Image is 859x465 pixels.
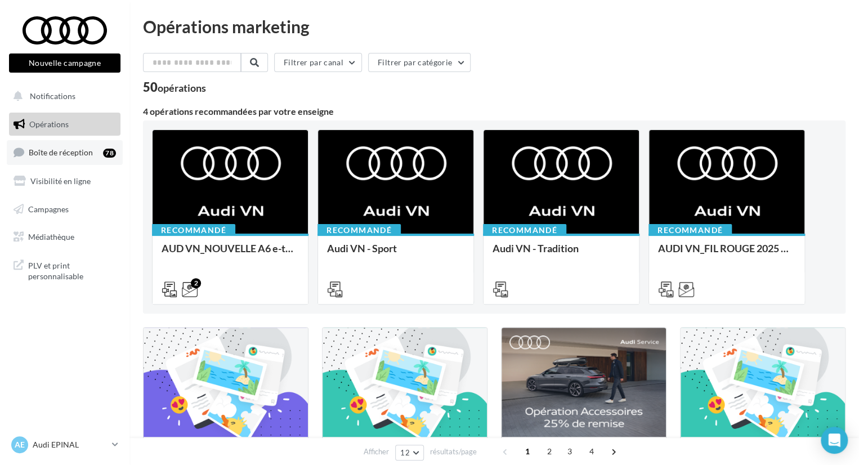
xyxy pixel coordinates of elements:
span: Notifications [30,91,75,101]
span: résultats/page [430,446,477,457]
button: Nouvelle campagne [9,53,120,73]
span: Boîte de réception [29,147,93,157]
a: AE Audi EPINAL [9,434,120,455]
span: 1 [518,442,536,460]
a: Visibilité en ligne [7,169,123,193]
div: Recommandé [648,224,732,236]
a: Opérations [7,113,123,136]
span: 4 [583,442,601,460]
div: 50 [143,81,206,93]
a: Boîte de réception78 [7,140,123,164]
p: Audi EPINAL [33,439,108,450]
div: AUD VN_NOUVELLE A6 e-tron [162,243,299,265]
span: Campagnes [28,204,69,213]
div: Recommandé [483,224,566,236]
span: AE [15,439,25,450]
div: Opérations marketing [143,18,845,35]
div: Recommandé [317,224,401,236]
span: PLV et print personnalisable [28,258,116,282]
span: Afficher [364,446,389,457]
span: 3 [561,442,579,460]
span: 2 [540,442,558,460]
div: 4 opérations recommandées par votre enseigne [143,107,845,116]
button: Filtrer par catégorie [368,53,471,72]
button: Notifications [7,84,118,108]
a: Médiathèque [7,225,123,249]
a: Campagnes [7,198,123,221]
div: Recommandé [152,224,235,236]
button: 12 [395,445,424,460]
div: 2 [191,278,201,288]
span: Médiathèque [28,232,74,242]
span: 12 [400,448,410,457]
div: Open Intercom Messenger [821,427,848,454]
a: PLV et print personnalisable [7,253,123,287]
div: Audi VN - Sport [327,243,464,265]
span: Visibilité en ligne [30,176,91,186]
div: Audi VN - Tradition [493,243,630,265]
button: Filtrer par canal [274,53,362,72]
span: Opérations [29,119,69,129]
div: 78 [103,149,116,158]
div: AUDI VN_FIL ROUGE 2025 - A1, Q2, Q3, Q5 et Q4 e-tron [658,243,795,265]
div: opérations [158,83,206,93]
